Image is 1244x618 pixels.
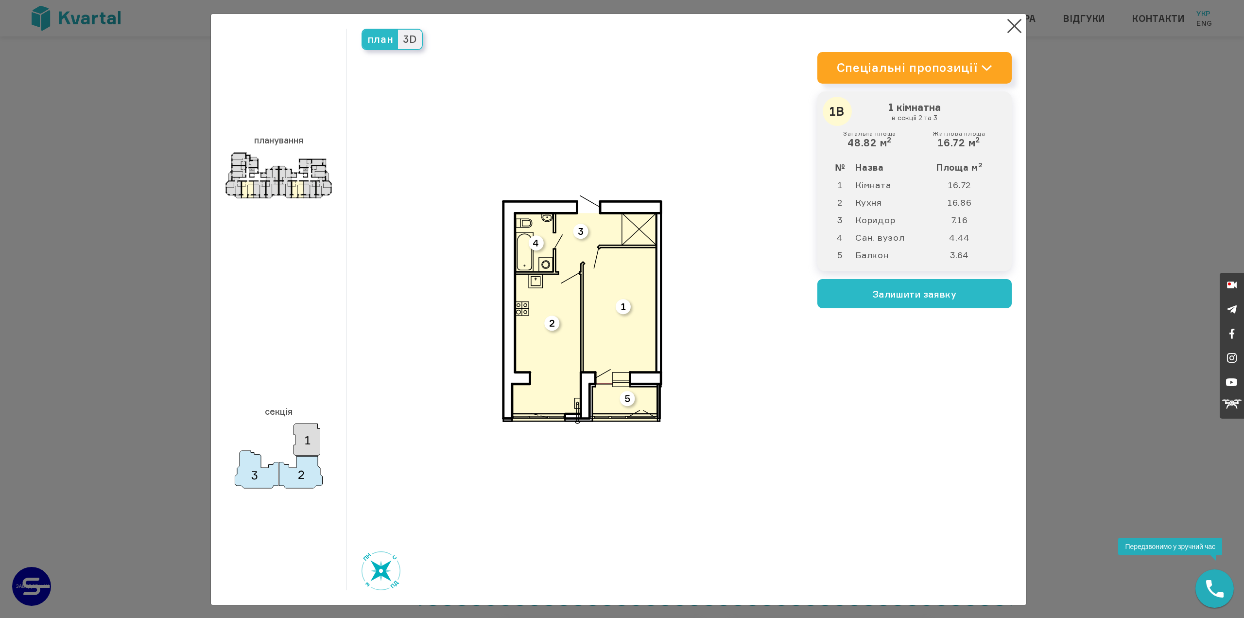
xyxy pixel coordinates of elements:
td: Коридор [855,211,925,229]
td: 16.86 [925,194,1004,211]
div: 16.72 м [933,130,985,149]
small: Житлова площа [933,130,985,137]
a: Спеціальні пропозиції [817,52,1012,84]
img: 1b_3.svg [502,195,662,424]
sup: 2 [887,135,892,144]
button: Close [1005,17,1024,35]
th: № [825,159,855,176]
sup: 2 [975,135,980,144]
td: 3 [825,211,855,229]
h3: 1 кімнатна [825,99,1004,124]
th: Назва [855,159,925,176]
td: 4 [825,229,855,246]
small: Загальна площа [843,130,896,137]
div: 1В [823,97,852,126]
th: Площа м [925,159,1004,176]
div: Передзвонимо у зручний час [1118,538,1222,555]
h3: планування [225,130,332,150]
div: 48.82 м [843,130,896,149]
span: план [363,30,398,49]
sup: 2 [978,161,983,169]
td: Кімната [855,176,925,194]
td: Балкон [855,246,925,264]
td: Кухня [855,194,925,211]
td: 4.44 [925,229,1004,246]
td: 3.64 [925,246,1004,264]
span: 3D [398,30,421,49]
td: 1 [825,176,855,194]
h3: секція [225,402,332,421]
td: 2 [825,194,855,211]
td: 5 [825,246,855,264]
button: Залишити заявку [817,279,1012,308]
td: 7.16 [925,211,1004,229]
small: в секціі 2 та 3 [828,113,1002,122]
td: 16.72 [925,176,1004,194]
td: Сан. вузол [855,229,925,246]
